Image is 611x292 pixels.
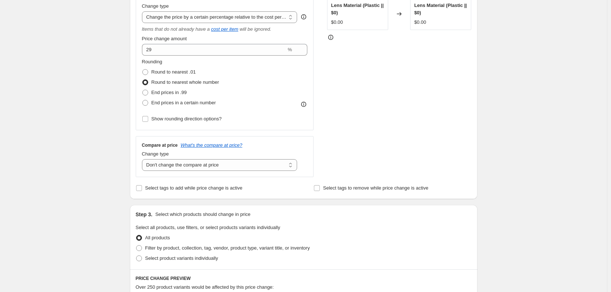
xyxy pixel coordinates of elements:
div: help [300,13,307,20]
h3: Compare at price [142,142,178,148]
span: Select product variants individually [145,255,218,261]
button: What's the compare at price? [181,142,243,148]
span: Price change amount [142,36,187,41]
span: Over 250 product variants would be affected by this price change: [136,284,274,290]
i: will be ignored. [240,26,271,32]
i: Items that do not already have a [142,26,210,32]
div: $0.00 [331,19,343,26]
span: Select tags to add while price change is active [145,185,243,191]
span: Show rounding direction options? [151,116,222,121]
h6: PRICE CHANGE PREVIEW [136,276,472,281]
h2: Step 3. [136,211,153,218]
span: Lens Material (Plastic || $0) [414,3,467,15]
span: Select all products, use filters, or select products variants individually [136,225,280,230]
span: Change type [142,151,169,157]
span: End prices in a certain number [151,100,216,105]
span: Lens Material (Plastic || $0) [331,3,384,15]
span: Round to nearest whole number [151,79,219,85]
span: Change type [142,3,169,9]
input: 50 [142,44,286,56]
p: Select which products should change in price [155,211,250,218]
span: % [288,47,292,52]
span: End prices in .99 [151,90,187,95]
span: Rounding [142,59,162,64]
span: All products [145,235,170,240]
div: $0.00 [414,19,426,26]
a: cost per item [211,26,238,32]
span: Select tags to remove while price change is active [323,185,428,191]
span: Filter by product, collection, tag, vendor, product type, variant title, or inventory [145,245,310,251]
span: Round to nearest .01 [151,69,196,75]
